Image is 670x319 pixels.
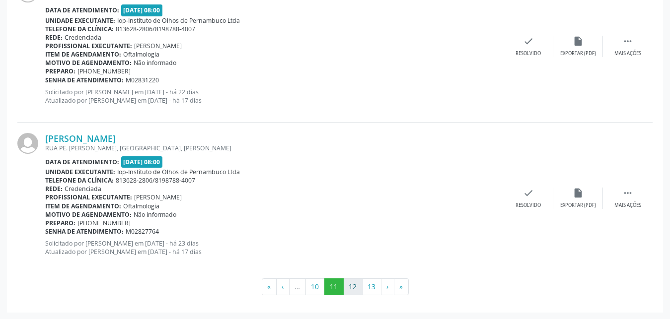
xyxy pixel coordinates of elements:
span: Não informado [134,59,176,67]
b: Item de agendamento: [45,202,121,210]
span: [PERSON_NAME] [134,193,182,201]
b: Motivo de agendamento: [45,59,132,67]
span: 813628-2806/8198788-4007 [116,176,195,185]
p: Solicitado por [PERSON_NAME] em [DATE] - há 22 dias Atualizado por [PERSON_NAME] em [DATE] - há 1... [45,88,504,105]
p: Solicitado por [PERSON_NAME] em [DATE] - há 23 dias Atualizado por [PERSON_NAME] em [DATE] - há 1... [45,239,504,256]
i: check [523,188,534,198]
div: RUA PE. [PERSON_NAME], [GEOGRAPHIC_DATA], [PERSON_NAME] [45,144,504,152]
span: [PHONE_NUMBER] [77,219,131,227]
span: Iop-Instituto de Olhos de Pernambuco Ltda [117,16,240,25]
span: [PERSON_NAME] [134,42,182,50]
b: Unidade executante: [45,16,115,25]
span: [PHONE_NUMBER] [77,67,131,75]
span: Oftalmologia [123,50,159,59]
button: Go to first page [262,278,277,295]
b: Profissional executante: [45,42,132,50]
div: Exportar (PDF) [560,50,596,57]
span: Credenciada [65,33,101,42]
span: Oftalmologia [123,202,159,210]
button: Go to page 12 [343,278,363,295]
b: Unidade executante: [45,168,115,176]
b: Preparo: [45,67,75,75]
button: Go to last page [394,278,409,295]
ul: Pagination [17,278,653,295]
b: Telefone da clínica: [45,176,114,185]
button: Go to previous page [276,278,290,295]
button: Go to page 10 [305,278,325,295]
b: Data de atendimento: [45,158,119,166]
img: img [17,133,38,154]
b: Preparo: [45,219,75,227]
div: Exportar (PDF) [560,202,596,209]
div: Mais ações [614,50,641,57]
span: M02831220 [126,76,159,84]
i: check [523,36,534,47]
i:  [622,36,633,47]
b: Senha de atendimento: [45,76,124,84]
div: Mais ações [614,202,641,209]
b: Data de atendimento: [45,6,119,14]
span: [DATE] 08:00 [121,4,163,16]
span: M02827764 [126,227,159,236]
i:  [622,188,633,198]
button: Go to page 13 [362,278,381,295]
b: Rede: [45,33,63,42]
b: Rede: [45,185,63,193]
div: Resolvido [516,50,541,57]
span: Iop-Instituto de Olhos de Pernambuco Ltda [117,168,240,176]
button: Go to page 11 [324,278,344,295]
span: 813628-2806/8198788-4007 [116,25,195,33]
b: Telefone da clínica: [45,25,114,33]
button: Go to next page [381,278,394,295]
b: Senha de atendimento: [45,227,124,236]
b: Motivo de agendamento: [45,210,132,219]
a: [PERSON_NAME] [45,133,116,144]
span: [DATE] 08:00 [121,156,163,168]
b: Item de agendamento: [45,50,121,59]
b: Profissional executante: [45,193,132,201]
span: Credenciada [65,185,101,193]
i: insert_drive_file [573,36,584,47]
i: insert_drive_file [573,188,584,198]
div: Resolvido [516,202,541,209]
span: Não informado [134,210,176,219]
